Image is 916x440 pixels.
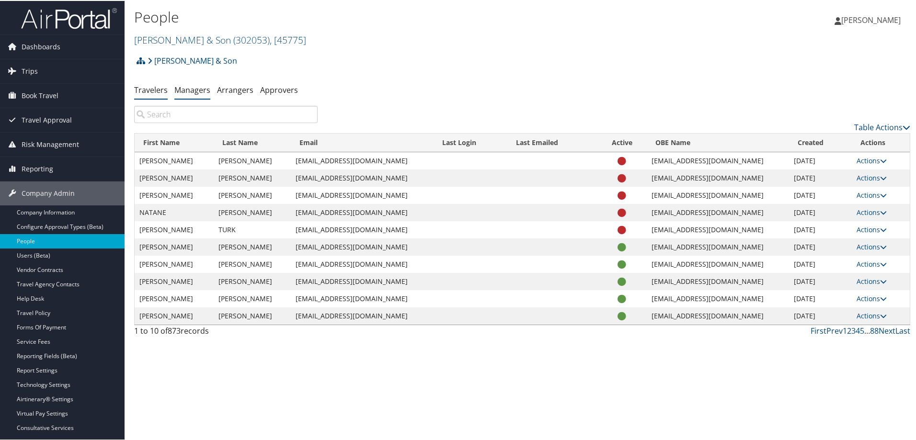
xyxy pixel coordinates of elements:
[647,186,789,203] td: [EMAIL_ADDRESS][DOMAIN_NAME]
[134,84,168,94] a: Travelers
[857,276,887,285] a: Actions
[22,58,38,82] span: Trips
[291,255,433,272] td: [EMAIL_ADDRESS][DOMAIN_NAME]
[835,5,910,34] a: [PERSON_NAME]
[135,272,214,289] td: [PERSON_NAME]
[214,237,291,255] td: [PERSON_NAME]
[291,289,433,306] td: [EMAIL_ADDRESS][DOMAIN_NAME]
[135,133,214,151] th: First Name: activate to sort column ascending
[647,255,789,272] td: [EMAIL_ADDRESS][DOMAIN_NAME]
[291,133,433,151] th: Email: activate to sort column ascending
[135,203,214,220] td: NATANE
[214,186,291,203] td: [PERSON_NAME]
[895,325,910,335] a: Last
[647,203,789,220] td: [EMAIL_ADDRESS][DOMAIN_NAME]
[856,325,860,335] a: 4
[597,133,647,151] th: Active: activate to sort column descending
[647,237,789,255] td: [EMAIL_ADDRESS][DOMAIN_NAME]
[214,203,291,220] td: [PERSON_NAME]
[647,306,789,324] td: [EMAIL_ADDRESS][DOMAIN_NAME]
[214,220,291,237] td: TURK
[847,325,851,335] a: 2
[134,33,306,45] a: [PERSON_NAME] & Son
[789,272,852,289] td: [DATE]
[21,6,117,29] img: airportal-logo.png
[789,220,852,237] td: [DATE]
[857,190,887,199] a: Actions
[857,224,887,233] a: Actions
[789,133,852,151] th: Created: activate to sort column ascending
[291,186,433,203] td: [EMAIL_ADDRESS][DOMAIN_NAME]
[135,306,214,324] td: [PERSON_NAME]
[647,289,789,306] td: [EMAIL_ADDRESS][DOMAIN_NAME]
[789,203,852,220] td: [DATE]
[134,324,318,340] div: 1 to 10 of records
[134,105,318,122] input: Search
[857,293,887,302] a: Actions
[135,151,214,169] td: [PERSON_NAME]
[214,169,291,186] td: [PERSON_NAME]
[789,151,852,169] td: [DATE]
[174,84,210,94] a: Managers
[434,133,507,151] th: Last Login: activate to sort column ascending
[857,207,887,216] a: Actions
[135,237,214,255] td: [PERSON_NAME]
[214,133,291,151] th: Last Name: activate to sort column ascending
[647,133,789,151] th: OBE Name: activate to sort column ascending
[789,289,852,306] td: [DATE]
[857,241,887,250] a: Actions
[22,83,58,107] span: Book Travel
[291,151,433,169] td: [EMAIL_ADDRESS][DOMAIN_NAME]
[860,325,864,335] a: 5
[857,310,887,319] a: Actions
[843,325,847,335] a: 1
[854,121,910,132] a: Table Actions
[647,151,789,169] td: [EMAIL_ADDRESS][DOMAIN_NAME]
[270,33,306,45] span: , [ 45775 ]
[214,306,291,324] td: [PERSON_NAME]
[789,306,852,324] td: [DATE]
[864,325,870,335] span: …
[291,220,433,237] td: [EMAIL_ADDRESS][DOMAIN_NAME]
[22,132,79,156] span: Risk Management
[22,156,53,180] span: Reporting
[789,186,852,203] td: [DATE]
[851,325,856,335] a: 3
[260,84,298,94] a: Approvers
[22,34,60,58] span: Dashboards
[826,325,843,335] a: Prev
[135,186,214,203] td: [PERSON_NAME]
[135,289,214,306] td: [PERSON_NAME]
[841,14,901,24] span: [PERSON_NAME]
[22,107,72,131] span: Travel Approval
[291,203,433,220] td: [EMAIL_ADDRESS][DOMAIN_NAME]
[647,272,789,289] td: [EMAIL_ADDRESS][DOMAIN_NAME]
[214,272,291,289] td: [PERSON_NAME]
[857,172,887,181] a: Actions
[291,272,433,289] td: [EMAIL_ADDRESS][DOMAIN_NAME]
[857,155,887,164] a: Actions
[214,255,291,272] td: [PERSON_NAME]
[789,169,852,186] td: [DATE]
[291,306,433,324] td: [EMAIL_ADDRESS][DOMAIN_NAME]
[214,289,291,306] td: [PERSON_NAME]
[647,169,789,186] td: [EMAIL_ADDRESS][DOMAIN_NAME]
[789,237,852,255] td: [DATE]
[647,220,789,237] td: [EMAIL_ADDRESS][DOMAIN_NAME]
[852,133,910,151] th: Actions
[135,220,214,237] td: [PERSON_NAME]
[879,325,895,335] a: Next
[148,50,237,69] a: [PERSON_NAME] & Son
[134,6,652,26] h1: People
[507,133,597,151] th: Last Emailed: activate to sort column ascending
[789,255,852,272] td: [DATE]
[291,237,433,255] td: [EMAIL_ADDRESS][DOMAIN_NAME]
[214,151,291,169] td: [PERSON_NAME]
[135,255,214,272] td: [PERSON_NAME]
[857,259,887,268] a: Actions
[233,33,270,45] span: ( 302053 )
[870,325,879,335] a: 88
[217,84,253,94] a: Arrangers
[22,181,75,204] span: Company Admin
[291,169,433,186] td: [EMAIL_ADDRESS][DOMAIN_NAME]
